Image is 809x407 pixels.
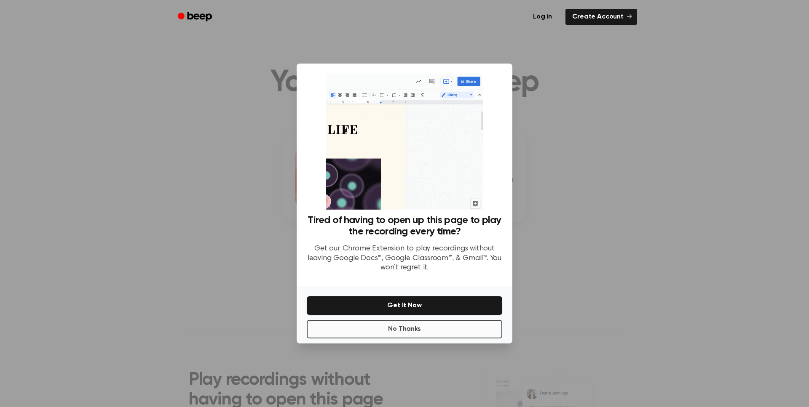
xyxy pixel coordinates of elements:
a: Create Account [565,9,637,25]
p: Get our Chrome Extension to play recordings without leaving Google Docs™, Google Classroom™, & Gm... [307,244,502,273]
a: Beep [172,9,220,25]
img: Beep extension in action [326,74,482,210]
button: No Thanks [307,320,502,338]
h3: Tired of having to open up this page to play the recording every time? [307,215,502,237]
button: Get It Now [307,296,502,315]
a: Log in [525,7,560,27]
